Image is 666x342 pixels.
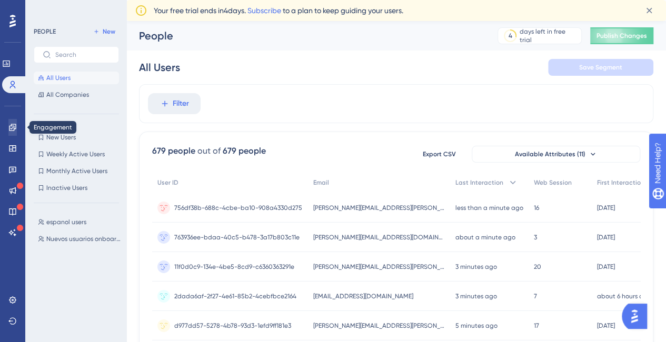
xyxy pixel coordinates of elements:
span: [PERSON_NAME][EMAIL_ADDRESS][PERSON_NAME][DOMAIN_NAME] [313,321,445,330]
span: Email [313,178,329,187]
button: Available Attributes (11) [472,146,640,163]
div: PEOPLE [34,27,56,36]
span: Filter [173,97,189,110]
time: less than a minute ago [455,204,523,212]
span: 756df38b-688c-4cbe-ba10-908a4330d275 [174,204,302,212]
div: days left in free trial [520,27,578,44]
div: People [139,28,471,43]
time: [DATE] [597,322,615,329]
button: espanol users [34,216,125,228]
div: 4 [509,32,512,40]
span: 2dada6af-2f27-4e61-85b2-4cebfbce2164 [174,292,296,300]
span: 20 [534,263,541,271]
a: Subscribe [247,6,281,15]
span: All Companies [46,90,89,99]
input: Search [55,51,110,58]
button: Filter [148,93,201,114]
span: [EMAIL_ADDRESS][DOMAIN_NAME] [313,292,413,300]
span: espanol users [46,218,86,226]
span: Export CSV [423,150,456,158]
button: Publish Changes [590,27,653,44]
time: [DATE] [597,234,615,241]
time: 3 minutes ago [455,263,497,270]
span: Last Interaction [455,178,503,187]
span: 763936ee-bdaa-40c5-b478-3a17b803c11e [174,233,300,242]
div: All Users [139,60,180,75]
time: 3 minutes ago [455,293,497,300]
div: 679 people [223,145,266,157]
time: about a minute ago [455,234,515,241]
span: 17 [534,321,539,330]
button: Inactive Users [34,182,119,194]
button: Export CSV [413,146,465,163]
span: Nuevos usuarios onboarding [46,235,121,243]
iframe: UserGuiding AI Assistant Launcher [622,300,653,332]
span: Weekly Active Users [46,150,105,158]
span: d977dd57-5278-4b78-93d3-1efd9ff181e3 [174,321,291,330]
span: 7 [534,292,537,300]
button: Nuevos usuarios onboarding [34,233,125,245]
span: Monthly Active Users [46,167,107,175]
span: Need Help? [25,3,66,15]
span: 3 [534,233,537,242]
div: 679 people [152,145,195,157]
span: New Users [46,133,76,142]
button: Save Segment [548,59,653,76]
span: 16 [534,204,539,212]
button: New [90,25,119,38]
span: Publish Changes [597,32,647,40]
div: out of [197,145,221,157]
span: User ID [157,178,178,187]
span: New [103,27,115,36]
span: Web Session [534,178,572,187]
time: [DATE] [597,204,615,212]
span: [PERSON_NAME][EMAIL_ADDRESS][PERSON_NAME][DOMAIN_NAME] [313,204,445,212]
span: [PERSON_NAME][EMAIL_ADDRESS][DOMAIN_NAME] [313,233,445,242]
button: Weekly Active Users [34,148,119,160]
span: 11f0d0c9-134e-4be5-8cd9-c6360363291e [174,263,294,271]
time: 5 minutes ago [455,322,498,329]
button: Monthly Active Users [34,165,119,177]
button: New Users [34,131,119,144]
span: Your free trial ends in 4 days. to a plan to keep guiding your users. [154,4,403,17]
span: Available Attributes (11) [515,150,585,158]
button: All Companies [34,88,119,101]
span: [PERSON_NAME][EMAIL_ADDRESS][PERSON_NAME][DOMAIN_NAME] [313,263,445,271]
span: Inactive Users [46,184,87,192]
time: [DATE] [597,263,615,270]
time: about 6 hours ago [597,293,651,300]
span: All Users [46,74,71,82]
span: Save Segment [579,63,622,72]
span: First Interaction [597,178,644,187]
button: All Users [34,72,119,84]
